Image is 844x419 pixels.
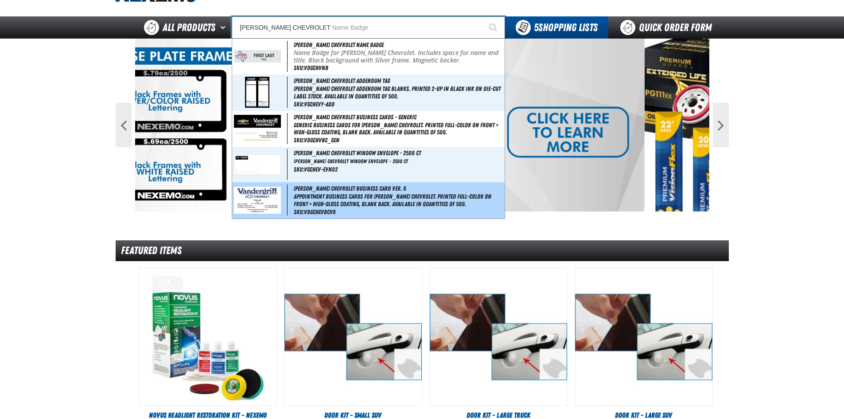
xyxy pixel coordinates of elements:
[294,85,503,100] span: [PERSON_NAME] Chevrolet Addendum Tag Blanks. Printed 2-up in black ink on die-cut label stock. Av...
[294,149,421,157] span: [PERSON_NAME] Chevrolet Window Envelope - 2500 ct
[294,41,384,48] span: [PERSON_NAME] Chevrolet Name Badge
[294,64,328,71] span: SKU:VDGCHVNB
[430,268,567,406] img: Door Kit - Large Truck
[294,49,503,64] p: Name Badge for [PERSON_NAME] Chevrolet. Includes space for name and title. Black background with ...
[139,268,276,406] img: Novus Headlight Restoration Kit - Nexemo
[505,16,608,39] button: You have 5 Shopping Lists. Open to view details
[284,268,422,406] img: Door Kit - Small SUV
[713,103,729,147] button: Next
[116,103,132,147] button: Previous
[294,121,503,137] span: Generic Business Cards for [PERSON_NAME] Chevrolet. Printed full-color on front + high-gloss coat...
[483,16,505,39] button: Start Searching
[234,50,281,63] img: 67522db63b139361947905-VDGCHVNB-002.jpg
[234,187,281,214] img: 5bedb627433d1348018933-VDGChevBCV6.jpg
[294,185,406,192] span: [PERSON_NAME] Chevrolet Business Card Ver. 6
[245,77,269,108] img: 5b11582393211530121881-vandergriff_chevy.jpg
[116,240,729,261] div: Featured Items
[284,268,422,406] : View Details of the Door Kit - Small SUV
[294,193,503,208] span: Appointment Business Cards for [PERSON_NAME] Chevrolet. Printed full-color on front + high-gloss ...
[217,16,232,39] button: Open All Products pages
[575,268,712,406] : View Details of the Door Kit - Large SUV
[534,21,598,34] span: Shopping Lists
[294,158,408,164] span: [PERSON_NAME] Chevrolet Window Envelope - 2500 ct
[608,16,728,39] a: Quick Order Form
[163,20,215,35] span: All Products
[430,268,567,406] : View Details of the Door Kit - Large Truck
[139,268,276,406] : View Details of the Novus Headlight Restoration Kit - Nexemo
[294,114,416,121] span: [PERSON_NAME] Chevrolet Business Cards - Generic
[294,137,339,144] span: SKU:VDGCHVBC_GEN
[294,208,335,215] span: SKU:VDGChevBCV6
[294,77,390,84] span: [PERSON_NAME] Chevrolet Addendum Tag
[234,154,281,175] img: 5b57689d99499186419665-VGChev-EVN02.jpg
[234,115,281,142] img: 5b115822d8f68715596442-vandergriff_chevy_generic_bc.jpg
[575,268,712,406] img: Door Kit - Large SUV
[294,101,334,108] span: SKU:VGCHEVY-ADD
[232,16,505,39] input: Search
[534,21,538,34] strong: 5
[294,166,338,173] span: SKU:VGCHEV-EVN02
